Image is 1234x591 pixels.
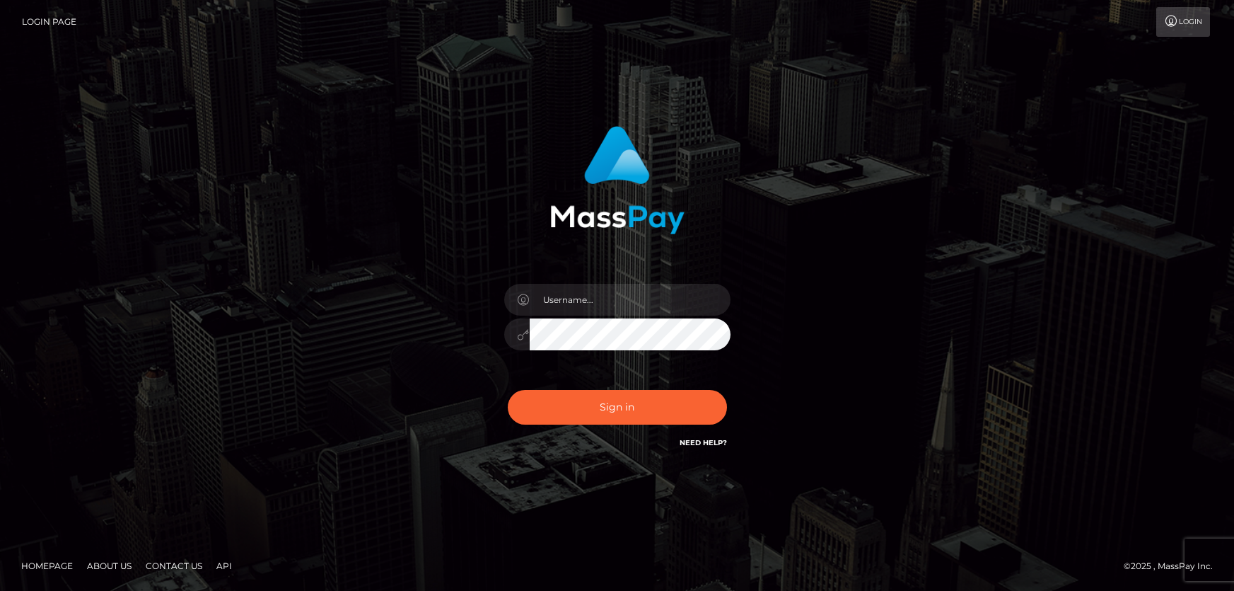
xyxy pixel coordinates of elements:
[81,555,137,577] a: About Us
[16,555,78,577] a: Homepage
[22,7,76,37] a: Login Page
[680,438,727,447] a: Need Help?
[550,126,685,234] img: MassPay Login
[140,555,208,577] a: Contact Us
[530,284,730,316] input: Username...
[1124,558,1223,574] div: © 2025 , MassPay Inc.
[211,555,238,577] a: API
[508,390,727,425] button: Sign in
[1156,7,1210,37] a: Login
